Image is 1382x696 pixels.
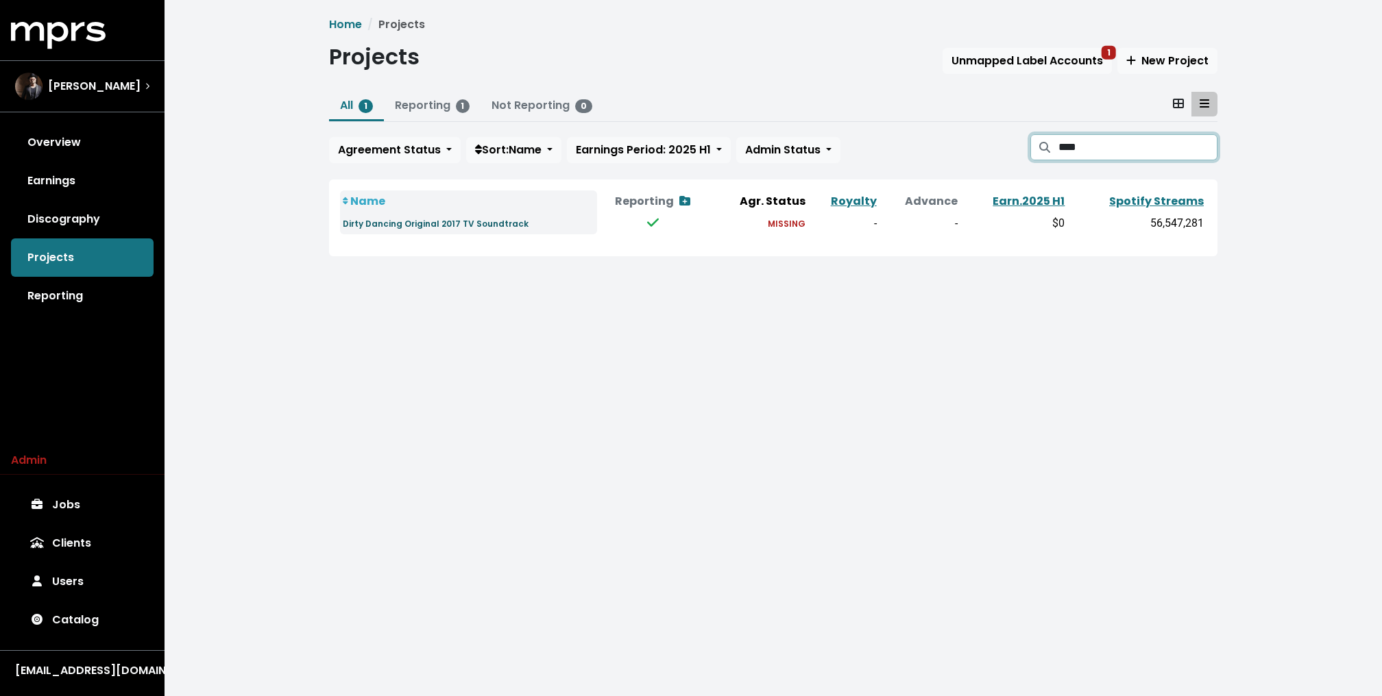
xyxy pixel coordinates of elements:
button: Unmapped Label Accounts1 [943,48,1112,74]
th: Reporting [597,190,710,212]
span: 1 [1102,46,1116,60]
button: Agreement Status [329,137,461,163]
span: Sort: Name [475,142,542,158]
span: 0 [575,99,592,113]
button: Earnings Period: 2025 H1 [567,137,731,163]
a: Not Reporting0 [492,97,592,113]
a: Users [11,562,154,601]
a: mprs logo [11,27,106,42]
a: Earnings [11,162,154,200]
small: MISSING [768,218,805,229]
td: 56,547,281 [1067,212,1207,234]
a: Spotify Streams [1109,193,1204,209]
span: Unmapped Label Accounts [951,53,1103,69]
th: Advance [880,190,960,212]
a: Catalog [11,601,154,639]
a: Discography [11,200,154,238]
td: - [808,212,880,234]
svg: Table View [1200,98,1209,109]
span: New Project [1126,53,1209,69]
td: - [880,212,960,234]
button: [EMAIL_ADDRESS][DOMAIN_NAME] [11,662,154,680]
a: Overview [11,123,154,162]
a: Reporting1 [395,97,470,113]
span: Earnings Period: 2025 H1 [576,142,711,158]
a: Jobs [11,486,154,524]
a: All1 [340,97,373,113]
span: Admin Status [745,142,821,158]
button: Admin Status [736,137,840,163]
img: The selected account / producer [15,73,43,100]
span: [PERSON_NAME] [48,78,141,95]
th: Agr. Status [709,190,808,212]
a: Dirty Dancing Original 2017 TV Soundtrack [343,215,529,231]
a: Earn.2025 H1 [993,193,1065,209]
h1: Projects [329,44,420,70]
div: [EMAIL_ADDRESS][DOMAIN_NAME] [15,662,149,679]
td: $0 [960,212,1068,234]
a: Home [329,16,362,32]
span: 1 [456,99,470,113]
a: Royalty [831,193,877,209]
a: Reporting [11,277,154,315]
th: Name [340,190,597,212]
li: Projects [362,16,425,33]
button: New Project [1117,48,1217,74]
button: Sort:Name [466,137,561,163]
svg: Card View [1173,98,1184,109]
a: Clients [11,524,154,562]
span: 1 [359,99,373,113]
small: Dirty Dancing Original 2017 TV Soundtrack [343,218,529,229]
nav: breadcrumb [329,16,1217,33]
span: Agreement Status [338,142,441,158]
input: Search projects [1058,134,1217,160]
